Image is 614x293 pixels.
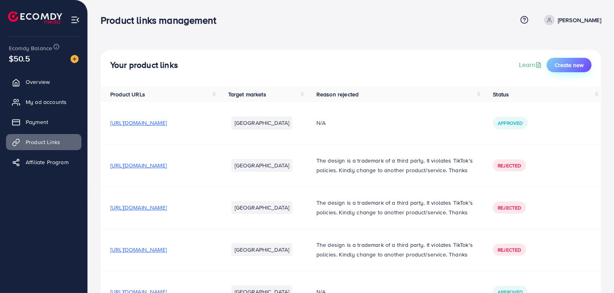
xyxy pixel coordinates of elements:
a: [PERSON_NAME] [541,15,601,25]
span: Create new [555,61,584,69]
span: [URL][DOMAIN_NAME] [110,203,167,212]
a: Affiliate Program [6,154,81,170]
p: [PERSON_NAME] [558,15,601,25]
a: My ad accounts [6,94,81,110]
span: Reason rejected [316,90,359,98]
img: menu [71,15,80,24]
img: logo [8,11,62,24]
a: Overview [6,74,81,90]
h3: Product links management [101,14,223,26]
img: image [71,55,79,63]
a: Learn [519,60,543,69]
span: $50.5 [9,53,30,64]
span: The design is a trademark of a third party. It violates TikTok's policies. Kindly change to anoth... [316,241,473,258]
span: Ecomdy Balance [9,44,52,52]
span: [URL][DOMAIN_NAME] [110,119,167,127]
span: Target markets [228,90,266,98]
span: Rejected [498,162,521,169]
span: Payment [26,118,48,126]
h4: Your product links [110,60,178,70]
span: Approved [498,120,523,126]
span: My ad accounts [26,98,67,106]
span: N/A [316,119,326,127]
span: [URL][DOMAIN_NAME] [110,161,167,169]
li: [GEOGRAPHIC_DATA] [231,116,293,129]
li: [GEOGRAPHIC_DATA] [231,243,293,256]
p: The design is a trademark of a third party. It violates TikTok's policies. Kindly change to anoth... [316,156,474,175]
li: [GEOGRAPHIC_DATA] [231,201,293,214]
a: Payment [6,114,81,130]
span: Rejected [498,246,521,253]
a: Product Links [6,134,81,150]
span: Status [493,90,509,98]
span: Product Links [26,138,60,146]
p: The design is a trademark of a third party. It violates TikTok's policies. Kindly change to anoth... [316,198,474,217]
span: Product URLs [110,90,145,98]
iframe: Chat [580,257,608,287]
span: Rejected [498,204,521,211]
span: Overview [26,78,50,86]
span: [URL][DOMAIN_NAME] [110,246,167,254]
li: [GEOGRAPHIC_DATA] [231,159,293,172]
button: Create new [547,58,592,72]
span: Affiliate Program [26,158,69,166]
